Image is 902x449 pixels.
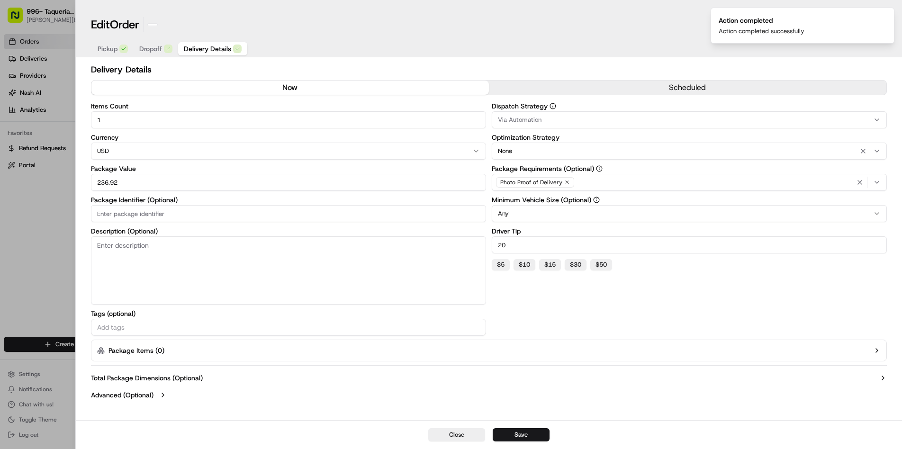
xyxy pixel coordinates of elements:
button: Package Items (0) [91,340,887,361]
span: [DATE] [31,172,51,180]
input: Enter driver tip [492,236,887,253]
button: Dispatch Strategy [550,103,556,109]
input: Enter package value [91,174,486,191]
span: API Documentation [90,212,152,221]
button: See all [147,121,172,133]
label: Total Package Dimensions (Optional) [91,373,203,383]
a: Powered byPylon [67,234,115,242]
button: scheduled [489,81,886,95]
button: $5 [492,259,510,270]
span: Delivery Details [184,44,231,54]
button: Advanced (Optional) [91,390,887,400]
button: now [91,81,489,95]
h2: Delivery Details [91,63,887,76]
div: Start new chat [43,90,155,100]
label: Package Requirements (Optional) [492,165,887,172]
a: 💻API Documentation [76,208,156,225]
input: Enter items count [91,111,486,128]
input: Add tags [95,322,482,333]
div: 📗 [9,213,17,220]
span: Photo Proof of Delivery [500,179,562,186]
div: We're available if you need us! [43,100,130,108]
p: Welcome 👋 [9,38,172,53]
div: Past conversations [9,123,61,131]
input: Enter package identifier [91,205,486,222]
button: $30 [565,259,586,270]
span: Pickup [98,44,117,54]
p: Created At: [851,26,883,34]
span: [DATE] [84,147,103,154]
p: Order ID: [851,15,876,24]
label: Optimization Strategy [492,134,887,141]
a: 📗Knowledge Base [6,208,76,225]
label: Dispatch Strategy [492,103,887,109]
span: Knowledge Base [19,212,72,221]
label: Tags (optional) [91,310,486,317]
span: None [498,147,512,155]
button: Total Package Dimensions (Optional) [91,373,887,383]
label: Driver Tip [492,228,887,234]
img: 1736555255976-a54dd68f-1ca7-489b-9aae-adbdc363a1c4 [19,147,27,155]
label: Package Value [91,165,486,172]
img: Nash [9,9,28,28]
label: Description (Optional) [91,228,486,234]
button: Save [493,428,550,441]
img: Angelique Valdez [9,138,25,153]
label: Package Identifier (Optional) [91,197,486,203]
button: Minimum Vehicle Size (Optional) [593,197,600,203]
label: Items Count [91,103,486,109]
h1: Edit [91,17,139,32]
button: Via Automation [492,111,887,128]
input: Clear [25,61,156,71]
button: Close [428,428,485,441]
label: Package Items ( 0 ) [108,346,164,355]
span: Pylon [94,235,115,242]
label: Currency [91,134,486,141]
img: 1738778727109-b901c2ba-d612-49f7-a14d-d897ce62d23f [20,90,37,108]
label: Advanced (Optional) [91,390,153,400]
button: $15 [539,259,561,270]
button: $50 [590,259,612,270]
button: Package Requirements (Optional) [596,165,603,172]
button: Photo Proof of Delivery [492,174,887,191]
button: None [492,143,887,160]
span: Dropoff [139,44,162,54]
div: 💻 [80,213,88,220]
span: Via Automation [498,116,541,124]
label: Minimum Vehicle Size (Optional) [492,197,887,203]
button: Start new chat [161,93,172,105]
button: $10 [514,259,535,270]
span: Order [110,17,139,32]
img: 1736555255976-a54dd68f-1ca7-489b-9aae-adbdc363a1c4 [9,90,27,108]
span: • [79,147,82,154]
span: [PERSON_NAME] [29,147,77,154]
